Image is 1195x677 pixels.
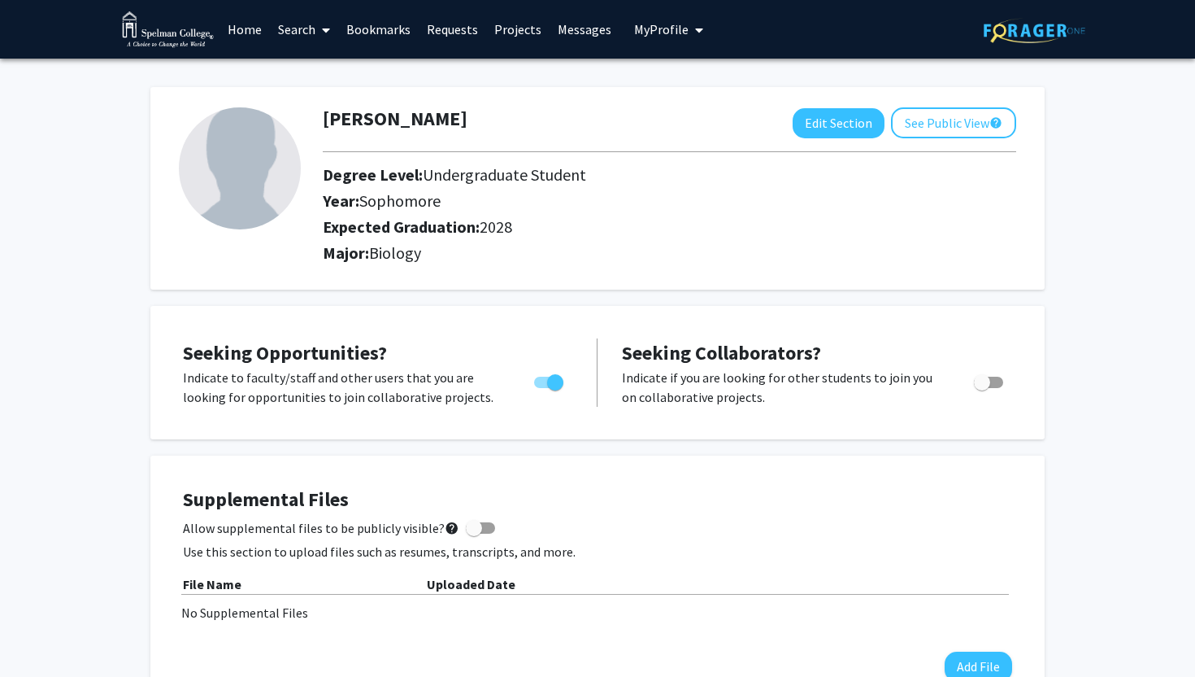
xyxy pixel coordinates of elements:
a: Messages [550,1,619,58]
h1: [PERSON_NAME] [323,107,467,131]
span: 2028 [480,216,512,237]
img: Spelman College Logo [122,11,214,48]
div: Toggle [528,368,572,392]
span: Allow supplemental files to be publicly visible? [183,518,459,538]
img: ForagerOne Logo [984,18,1085,43]
div: Toggle [967,368,1012,392]
p: Indicate to faculty/staff and other users that you are looking for opportunities to join collabor... [183,368,503,407]
div: No Supplemental Files [181,603,1014,622]
a: Bookmarks [338,1,419,58]
button: See Public View [891,107,1016,138]
b: File Name [183,576,241,592]
a: Home [219,1,270,58]
span: Undergraduate Student [423,164,586,185]
h2: Degree Level: [323,165,942,185]
mat-icon: help [989,113,1002,133]
b: Uploaded Date [427,576,515,592]
button: Edit Section [793,108,884,138]
h4: Supplemental Files [183,488,1012,512]
h2: Year: [323,191,942,211]
h2: Major: [323,243,1016,263]
span: Seeking Opportunities? [183,340,387,365]
span: Sophomore [359,190,441,211]
img: Profile Picture [179,107,301,229]
a: Projects [486,1,550,58]
span: My Profile [634,21,689,37]
p: Use this section to upload files such as resumes, transcripts, and more. [183,542,1012,561]
p: Indicate if you are looking for other students to join you on collaborative projects. [622,368,943,407]
span: Seeking Collaborators? [622,340,821,365]
mat-icon: help [445,518,459,538]
h2: Expected Graduation: [323,217,942,237]
span: Biology [369,242,421,263]
a: Requests [419,1,486,58]
iframe: Chat [12,604,69,665]
a: Search [270,1,338,58]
